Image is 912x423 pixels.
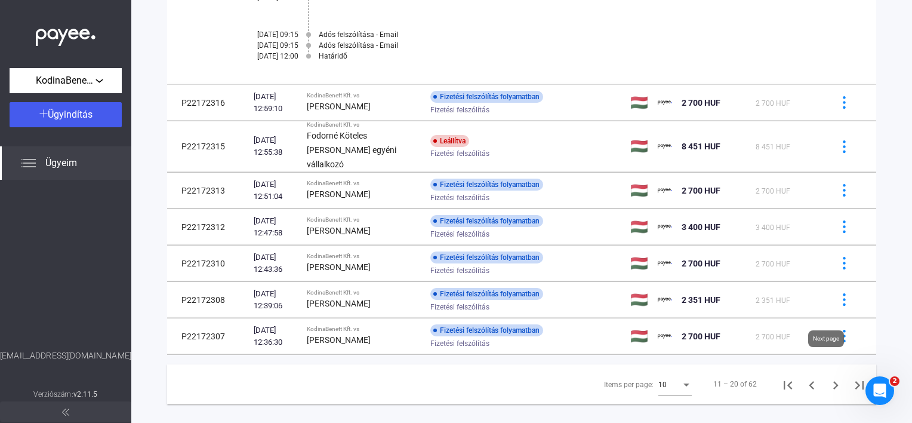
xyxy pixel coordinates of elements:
[890,376,899,386] span: 2
[73,390,98,399] strong: v2.11.5
[682,222,720,232] span: 3 400 HUF
[682,259,720,268] span: 2 700 HUF
[838,140,851,153] img: more-blue
[167,173,249,209] td: P22172313
[658,220,672,234] img: payee-logo
[658,183,672,198] img: payee-logo
[307,180,420,187] div: KodinaBenett Kft. vs
[319,52,817,60] div: Határidő
[307,226,371,235] strong: [PERSON_NAME]
[307,335,371,345] strong: [PERSON_NAME]
[254,324,297,348] div: [DATE] 12:36:30
[227,30,298,39] div: [DATE] 09:15
[626,85,653,121] td: 🇭🇺
[36,22,95,47] img: white-payee-white-dot.svg
[430,191,489,205] span: Fizetési felszólítás
[167,209,249,245] td: P22172312
[682,295,720,305] span: 2 351 HUF
[307,326,420,333] div: KodinaBenett Kft. vs
[167,318,249,354] td: P22172307
[430,263,489,278] span: Fizetési felszólítás
[658,139,672,154] img: payee-logo
[430,215,543,227] div: Fizetési felszólítás folyamatban
[430,336,489,351] span: Fizetési felszólítás
[682,332,720,341] span: 2 700 HUF
[21,156,36,170] img: list.svg
[831,90,856,115] button: more-blue
[167,282,249,318] td: P22172308
[430,300,489,314] span: Fizetési felszólítás
[838,257,851,269] img: more-blue
[430,91,543,103] div: Fizetési felszólítás folyamatban
[776,372,800,396] button: First page
[658,256,672,271] img: payee-logo
[831,251,856,276] button: more-blue
[626,318,653,354] td: 🇭🇺
[626,282,653,318] td: 🇭🇺
[713,377,757,391] div: 11 – 20 of 62
[45,156,77,170] span: Ügyeim
[604,378,654,392] div: Items per page:
[838,184,851,197] img: more-blue
[831,134,856,159] button: more-blue
[430,146,489,161] span: Fizetési felszólítás
[307,92,420,99] div: KodinaBenett Kft. vs
[682,142,720,151] span: 8 451 HUF
[430,324,543,336] div: Fizetési felszólítás folyamatban
[10,102,122,127] button: Ügyindítás
[831,287,856,312] button: more-blue
[756,187,790,195] span: 2 700 HUF
[307,289,420,296] div: KodinaBenett Kft. vs
[658,329,672,344] img: payee-logo
[254,215,297,239] div: [DATE] 12:47:58
[430,103,489,117] span: Fizetési felszólítás
[865,376,894,405] iframe: Intercom live chat
[307,131,396,169] strong: Fodorné Köteles [PERSON_NAME] egyéni vállalkozó
[824,372,848,396] button: Next page
[254,288,297,312] div: [DATE] 12:39:06
[626,173,653,209] td: 🇭🇺
[756,333,790,341] span: 2 700 HUF
[430,227,489,241] span: Fizetési felszólítás
[254,252,297,275] div: [DATE] 12:43:36
[48,109,93,120] span: Ügyindítás
[430,135,469,147] div: Leállítva
[626,246,653,281] td: 🇭🇺
[307,253,420,260] div: KodinaBenett Kft. vs
[756,260,790,268] span: 2 700 HUF
[307,299,371,308] strong: [PERSON_NAME]
[756,99,790,108] span: 2 700 HUF
[658,293,672,307] img: payee-logo
[254,91,297,115] div: [DATE] 12:59:10
[658,381,667,389] span: 10
[848,372,871,396] button: Last page
[307,102,371,111] strong: [PERSON_NAME]
[167,246,249,281] td: P22172310
[430,252,543,263] div: Fizetési felszólítás folyamatban
[307,189,371,199] strong: [PERSON_NAME]
[307,216,420,223] div: KodinaBenett Kft. vs
[10,68,122,93] button: KodinaBenett Kft.
[756,143,790,151] span: 8 451 HUF
[227,52,298,60] div: [DATE] 12:00
[62,409,69,416] img: arrow-double-left-grey.svg
[319,41,817,50] div: Adós felszólítása - Email
[254,134,297,158] div: [DATE] 12:55:38
[307,262,371,272] strong: [PERSON_NAME]
[800,372,824,396] button: Previous page
[626,209,653,245] td: 🇭🇺
[626,121,653,172] td: 🇭🇺
[36,73,95,88] span: KodinaBenett Kft.
[838,293,851,306] img: more-blue
[838,220,851,233] img: more-blue
[831,214,856,240] button: more-blue
[831,178,856,203] button: more-blue
[319,30,817,39] div: Adós felszólítása - Email
[167,121,249,172] td: P22172315
[254,179,297,203] div: [DATE] 12:51:04
[838,96,851,109] img: more-blue
[430,288,543,300] div: Fizetési felszólítás folyamatban
[39,109,48,118] img: plus-white.svg
[307,121,420,128] div: KodinaBenett Kft. vs
[167,85,249,121] td: P22172316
